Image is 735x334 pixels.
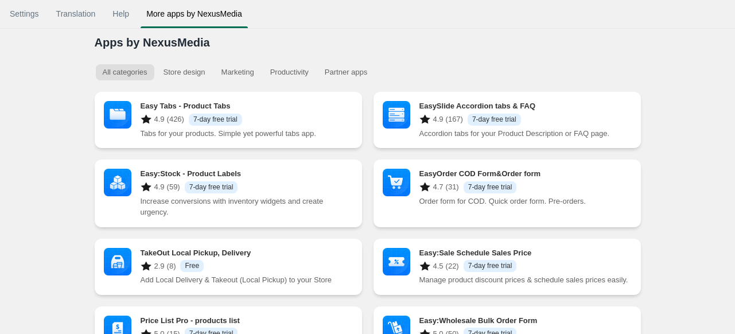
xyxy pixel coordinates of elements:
span: 4.9 [154,182,165,192]
a: EasyOrder COD Form&Order form 4.7 (31) 7-day free trial Order form for COD. Quick order form. Pre... [374,160,641,227]
span: 4.7 [433,182,444,192]
h3: EasySlide Accordion tabs & FAQ [419,101,632,111]
span: 7-day free trial [464,181,517,193]
span: 4.9 [154,115,165,124]
b: Media [177,36,210,49]
h3: Price List Pro ‑ products list [141,316,353,325]
span: (59) [167,182,180,192]
span: 4.5 [433,262,444,271]
a: Easy Tabs ‑ Product Tabs 4.9 (426) 7-day free trial Tabs for your products. Simple yet powerful t... [95,92,362,148]
span: 7-day free trial [189,114,242,126]
span: 7-day free trial [468,114,521,126]
span: (8) [167,262,176,271]
span: All categories [96,64,154,80]
span: 4.9 [433,115,444,124]
img: CP7s4IKK_v0CEAE=_96x96.png [383,248,410,275]
p: Accordion tabs for your Product Description or FAQ page. [419,128,632,139]
a: TakeOut Local Pickup, Delivery 2.9 (8) Free Add Local Delivery & Takeout (Local Pickup) to your S... [95,239,362,295]
h3: Easy Tabs ‑ Product Tabs [141,101,353,111]
img: CP7n9YSd_v0CEAE=_96x96.png [383,169,410,196]
span: Productivity [263,64,316,80]
span: 7-day free trial [464,260,517,272]
span: Store design [157,64,212,80]
p: Order form for COD. Quick order form. Pre-orders. [419,196,632,207]
a: Help [107,3,135,24]
p: Increase conversions with inventory widgets and create urgency. [141,196,353,218]
span: (22) [446,262,459,271]
span: 7-day free trial [185,181,238,193]
span: (426) [167,115,184,124]
h3: Easy:Wholesale Bulk Order Form [419,316,632,325]
a: Settings [4,3,45,24]
h3: EasyOrder COD Form&Order form [419,169,632,178]
p: Tabs for your products. Simple yet powerful tabs app. [141,128,353,139]
span: Free [180,260,204,272]
a: Easy:Stock ‑ Product Labels 4.9 (59) 7-day free trial Increase conversions with inventory widgets... [95,160,362,227]
a: Translation [50,3,102,24]
img: CPzPsaea_v0CEAE=_96x96.png [104,248,131,275]
h1: Apps by Nexus [95,36,641,49]
a: More apps by NexusMedia [141,3,248,24]
img: CMLyjYeb_v0CEAE=_96x96.png [104,169,131,196]
span: 2.9 [154,262,165,271]
img: CLSI1LSd_v0CEAE=_96x96.png [104,101,131,129]
span: (167) [446,115,463,124]
span: Partner apps [318,64,374,80]
h3: Easy:Stock ‑ Product Labels [141,169,353,178]
h3: Easy:Sale Schedule Sales Price [419,248,632,258]
h3: TakeOut Local Pickup, Delivery [141,248,353,258]
span: Marketing [215,64,261,80]
a: EasySlide Accordion tabs & FAQ 4.9 (167) 7-day free trial Accordion tabs for your Product Descrip... [374,92,641,148]
span: (31) [446,182,459,192]
p: Manage product discount prices & schedule sales prices easily. [419,274,632,286]
p: Add Local Delivery & Takeout (Local Pickup) to your Store [141,274,353,286]
a: Easy:Sale Schedule Sales Price 4.5 (22) 7-day free trial Manage product discount prices & schedul... [374,239,641,295]
img: CLnIx7KK_v0CEAE=_96x96.png [383,101,410,129]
